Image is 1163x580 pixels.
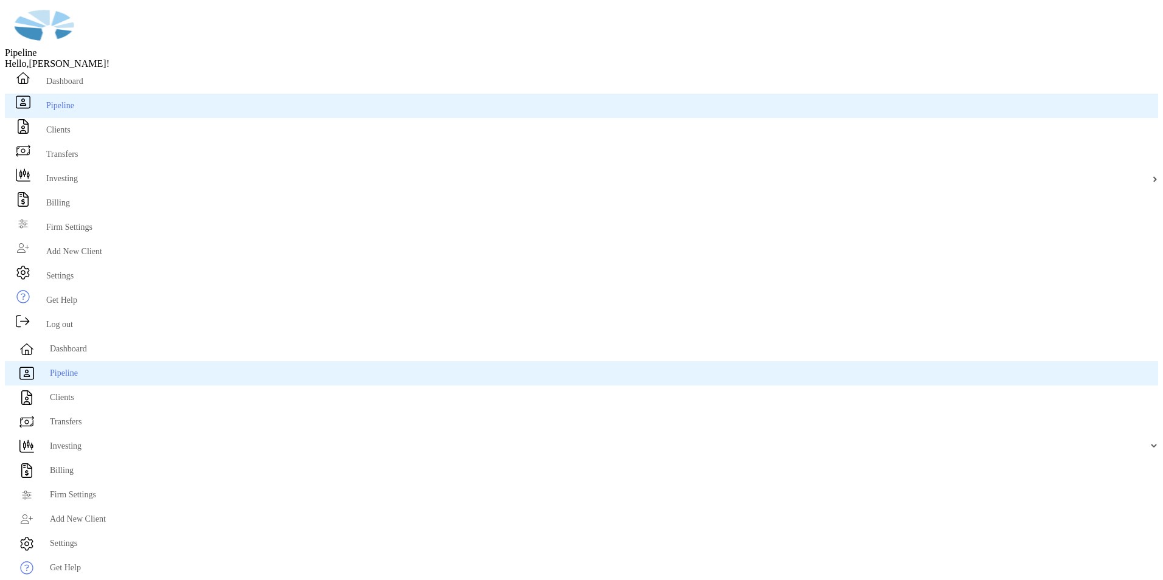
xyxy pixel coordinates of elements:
img: clients icon [19,390,34,405]
span: Investing [50,434,1141,458]
span: Get Help [50,556,1147,580]
span: Billing [50,458,1147,483]
span: [PERSON_NAME]! [29,58,109,69]
img: dashboard icon [19,342,34,356]
img: pipeline icon [19,366,34,381]
span: Add New Client [46,247,102,256]
span: Investing [46,174,78,183]
span: Clients [46,125,71,134]
img: firm-settings icon [16,216,30,231]
span: Transfers [46,150,78,159]
span: Clients [50,385,1147,410]
span: Dashboard [50,337,1147,361]
span: Firm Settings [46,223,92,232]
img: billing icon [19,463,34,478]
span: Pipeline [50,361,1147,385]
span: Transfers [50,410,1147,434]
span: Log out [46,320,73,329]
img: add_new_client icon [16,241,30,255]
img: investing icon [19,439,34,454]
img: dashboard icon [16,71,30,85]
img: firm-settings icon [19,488,34,502]
img: investing icon [16,168,30,182]
img: billing icon [16,192,30,207]
img: logout icon [16,314,30,328]
img: transfers icon [16,143,30,158]
img: add_new_client icon [19,512,34,526]
img: get-help icon [16,289,30,304]
img: Zoe Logo [5,5,85,45]
img: pipeline icon [16,95,30,109]
div: Pipeline [5,47,1158,58]
img: clients icon [16,119,30,134]
span: Dashboard [46,77,83,86]
img: settings icon [16,265,30,280]
img: settings icon [19,536,34,551]
span: Billing [46,198,70,207]
span: Settings [46,271,74,280]
span: Settings [50,531,1147,556]
span: Add New Client [50,507,1147,531]
span: Get Help [46,295,77,305]
img: get-help icon [19,561,34,575]
span: Firm Settings [50,483,1147,507]
img: transfers icon [19,415,34,429]
span: Pipeline [46,101,74,110]
div: Hello, [5,58,1158,69]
